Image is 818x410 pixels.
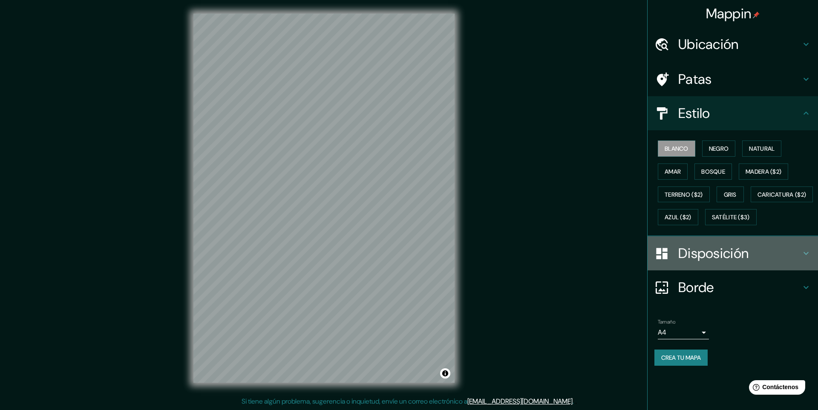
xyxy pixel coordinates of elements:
[467,397,573,406] a: [EMAIL_ADDRESS][DOMAIN_NAME]
[574,396,575,406] font: .
[749,145,775,152] font: Natural
[705,209,757,225] button: Satélite ($3)
[751,186,813,203] button: Caricatura ($2)
[753,11,760,18] img: pin-icon.png
[658,209,698,225] button: Azul ($2)
[742,377,809,401] iframe: Lanzador de widgets de ayuda
[678,104,710,122] font: Estilo
[648,270,818,304] div: Borde
[706,5,752,23] font: Mappin
[242,397,467,406] font: Si tiene algún problema, sugerencia o inquietud, envíe un correo electrónico a
[654,350,708,366] button: Crea tu mapa
[665,168,681,175] font: Amar
[661,354,701,361] font: Crea tu mapa
[193,14,455,383] canvas: Mapa
[678,70,712,88] font: Patas
[648,62,818,96] div: Patas
[739,163,788,180] button: Madera ($2)
[658,328,666,337] font: A4
[658,318,675,325] font: Tamaño
[658,163,688,180] button: Amar
[717,186,744,203] button: Gris
[694,163,732,180] button: Bosque
[701,168,725,175] font: Bosque
[575,396,577,406] font: .
[678,244,749,262] font: Disposición
[702,140,736,157] button: Negro
[712,214,750,221] font: Satélite ($3)
[709,145,729,152] font: Negro
[746,168,781,175] font: Madera ($2)
[724,191,737,198] font: Gris
[678,278,714,296] font: Borde
[758,191,806,198] font: Caricatura ($2)
[648,96,818,130] div: Estilo
[440,368,450,378] button: Activar o desactivar atribución
[658,326,709,339] div: A4
[742,140,781,157] button: Natural
[665,191,703,198] font: Terreno ($2)
[665,214,691,221] font: Azul ($2)
[658,186,710,203] button: Terreno ($2)
[665,145,688,152] font: Blanco
[678,35,739,53] font: Ubicación
[648,27,818,61] div: Ubicación
[573,397,574,406] font: .
[658,140,695,157] button: Blanco
[648,236,818,270] div: Disposición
